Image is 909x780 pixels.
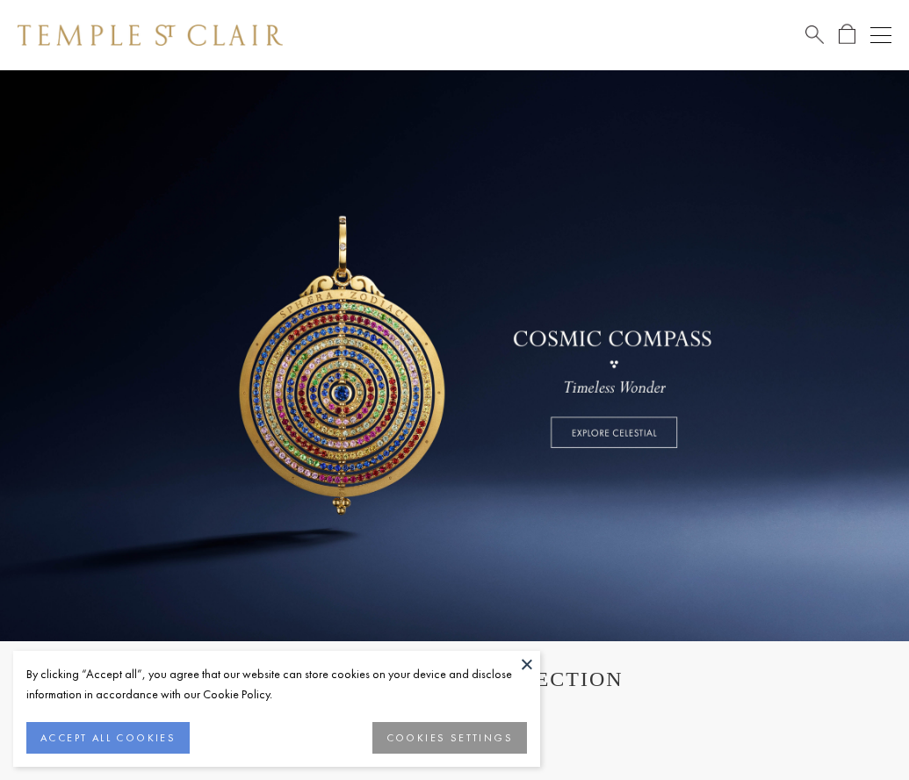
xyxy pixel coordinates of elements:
a: Open Shopping Bag [839,24,855,46]
button: ACCEPT ALL COOKIES [26,722,190,754]
button: COOKIES SETTINGS [372,722,527,754]
div: By clicking “Accept all”, you agree that our website can store cookies on your device and disclos... [26,664,527,704]
a: Search [805,24,824,46]
img: Temple St. Clair [18,25,283,46]
button: Open navigation [870,25,891,46]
